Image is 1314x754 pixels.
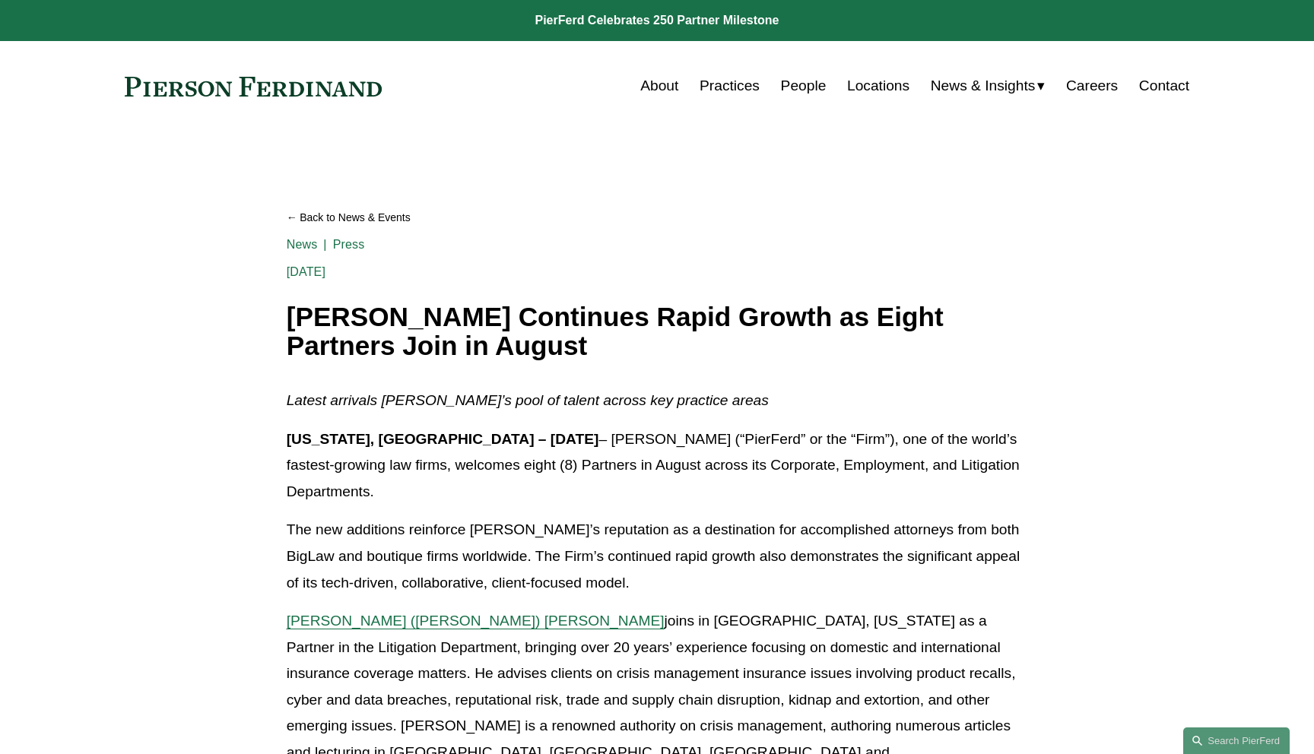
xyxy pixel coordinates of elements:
p: The new additions reinforce [PERSON_NAME]’s reputation as a destination for accomplished attorney... [287,517,1028,596]
a: Practices [700,71,760,100]
a: folder dropdown [931,71,1046,100]
a: News [287,238,318,251]
a: Back to News & Events [287,204,1028,231]
a: Search this site [1183,727,1290,754]
a: About [640,71,678,100]
a: [PERSON_NAME] ([PERSON_NAME]) [PERSON_NAME] [287,613,665,629]
strong: [US_STATE], [GEOGRAPHIC_DATA] – [DATE] [287,431,599,447]
span: News & Insights [931,73,1036,100]
em: Latest arrivals [PERSON_NAME]’s pool of talent across key practice areas [287,392,769,408]
a: People [781,71,827,100]
a: Press [333,238,365,251]
p: – [PERSON_NAME] (“PierFerd” or the “Firm”), one of the world’s fastest-growing law firms, welcome... [287,426,1028,505]
a: Locations [847,71,909,100]
h1: [PERSON_NAME] Continues Rapid Growth as Eight Partners Join in August [287,303,1028,361]
span: [DATE] [287,265,325,278]
a: Contact [1139,71,1189,100]
a: Careers [1066,71,1118,100]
